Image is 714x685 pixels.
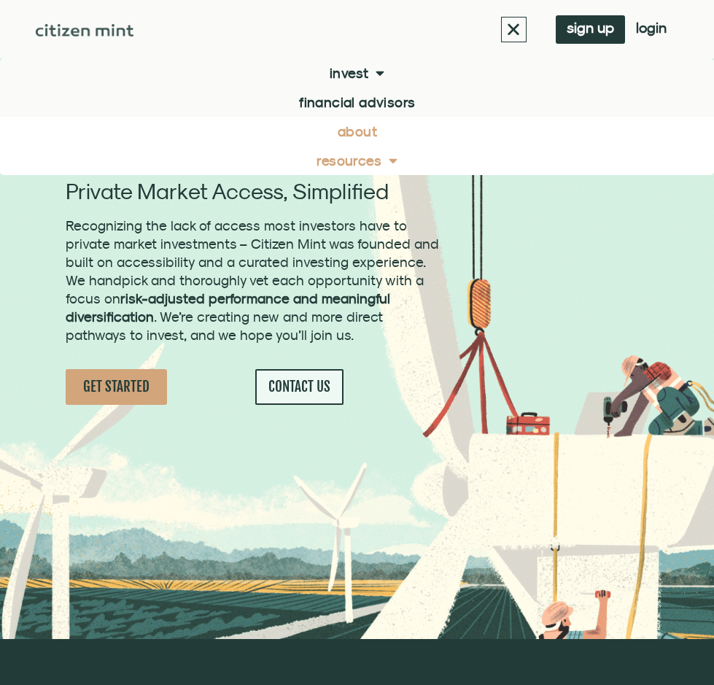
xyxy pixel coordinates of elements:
img: Citizen Mint [36,24,133,36]
a: GET STARTED [66,369,167,405]
a: sign up [556,15,625,44]
div: Menu Toggle [501,17,527,42]
strong: risk-adjusted performance and meaningful diversification [66,290,390,325]
span: login [636,23,667,33]
h2: Private Market Access, Simplified [66,180,444,202]
a: login [625,15,678,44]
a: CONTACT US [255,369,344,405]
span: sign up [567,23,614,33]
span: CONTACT US [268,378,330,396]
span: Recognizing the lack of access most investors have to private market investments – Citizen Mint w... [66,217,439,343]
span: GET STARTED [83,378,150,396]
